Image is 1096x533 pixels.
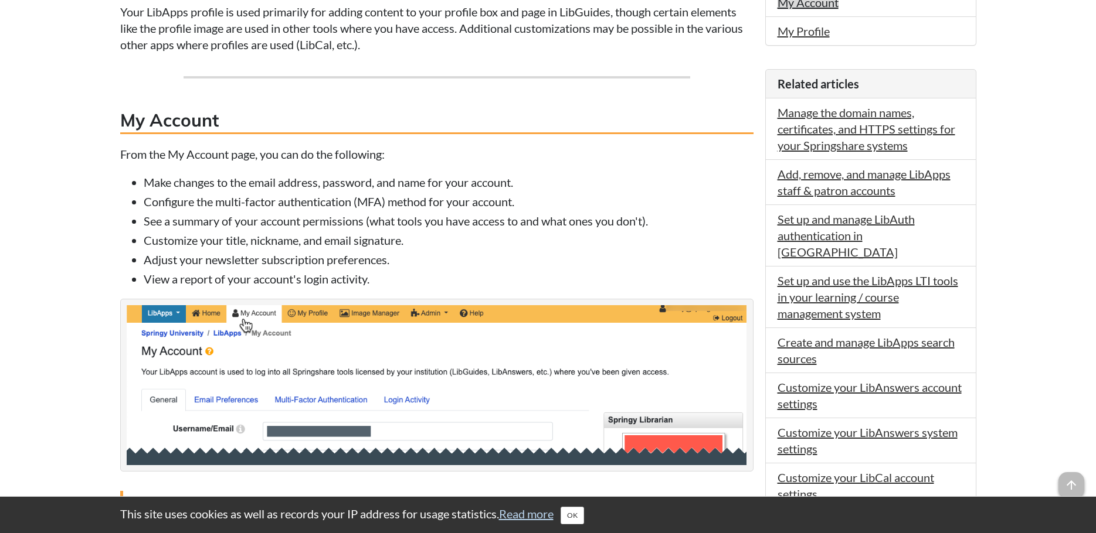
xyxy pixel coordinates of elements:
a: Set up and manage LibAuth authentication in [GEOGRAPHIC_DATA] [778,212,915,259]
li: View a report of your account's login activity. [144,271,754,287]
a: Read more [499,507,554,521]
p: Your LibApps profile is used primarily for adding content to your profile box and page in LibGuid... [120,4,754,53]
img: My Account example from LibApps dashboard [127,305,747,465]
h3: My Account [120,108,754,134]
button: Close [561,507,584,524]
span: Related articles [778,77,859,91]
li: Make changes to the email address, password, and name for your account. [144,174,754,190]
a: Customize your LibAnswers account settings [778,380,962,411]
a: Customize your LibCal account settings [778,470,934,501]
h4: Learn more [120,491,754,511]
li: Adjust your newsletter subscription preferences. [144,251,754,268]
li: Configure the multi-factor authentication (MFA) method for your account. [144,193,754,210]
a: Create and manage LibApps search sources [778,335,955,365]
a: arrow_upward [1058,473,1084,487]
li: Customize your title, nickname, and email signature. [144,232,754,248]
div: This site uses cookies as well as records your IP address for usage statistics. [108,505,988,524]
a: Add, remove, and manage LibApps staff & patron accounts [778,167,951,197]
a: Set up and use the LibApps LTI tools in your learning / course management system [778,274,958,320]
a: Manage the domain names, certificates, and HTTPS settings for your Springshare systems [778,105,955,152]
span: arrow_upward [1058,472,1084,498]
a: Customize your LibAnswers system settings [778,425,958,456]
a: My Profile [778,24,830,38]
p: From the My Account page, you can do the following: [120,146,754,162]
li: See a summary of your account permissions (what tools you have access to and what ones you don't). [144,213,754,229]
